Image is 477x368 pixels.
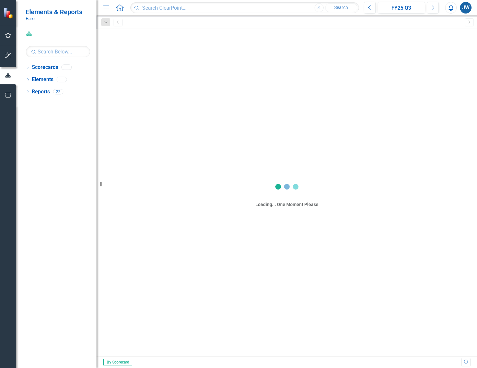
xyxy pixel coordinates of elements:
[380,4,423,12] div: FY25 Q3
[460,2,472,14] button: JW
[103,359,132,365] span: By Scorecard
[130,2,359,14] input: Search ClearPoint...
[32,76,53,83] a: Elements
[26,16,82,21] small: Rare
[378,2,425,14] button: FY25 Q3
[255,201,318,208] div: Loading... One Moment Please
[32,88,50,96] a: Reports
[26,8,82,16] span: Elements & Reports
[325,3,357,12] button: Search
[26,46,90,57] input: Search Below...
[334,5,348,10] span: Search
[53,89,63,94] div: 22
[3,7,15,19] img: ClearPoint Strategy
[32,64,58,71] a: Scorecards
